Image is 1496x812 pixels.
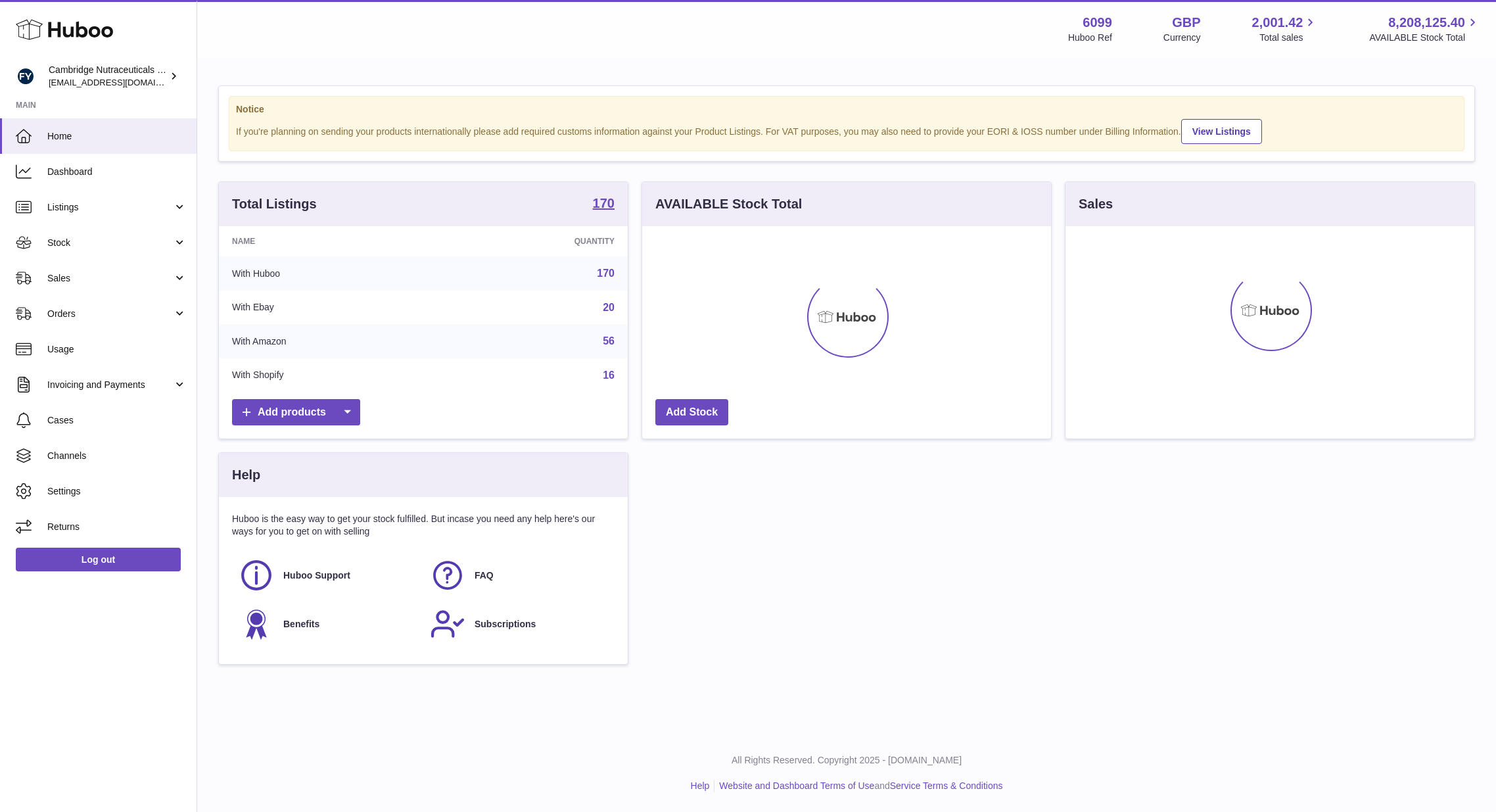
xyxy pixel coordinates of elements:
span: Cases [47,414,187,427]
a: View Listings [1181,119,1262,144]
a: Benefits [239,606,417,642]
h3: Sales [1079,195,1113,213]
p: Huboo is the easy way to get your stock fulfilled. But incase you need any help here's our ways f... [232,513,615,538]
a: 8,208,125.40 AVAILABLE Stock Total [1369,14,1480,44]
div: If you're planning on sending your products internationally please add required customs informati... [236,117,1457,144]
span: Invoicing and Payments [47,379,173,391]
span: Dashboard [47,166,187,178]
td: With Huboo [219,256,442,291]
p: All Rights Reserved. Copyright 2025 - [DOMAIN_NAME] [208,754,1485,767]
h3: Help [232,466,260,484]
span: 2,001.42 [1252,14,1303,32]
a: Subscriptions [430,606,608,642]
a: Add Stock [655,399,728,426]
a: 20 [603,302,615,313]
td: With Amazon [219,324,442,358]
a: FAQ [430,558,608,593]
h3: Total Listings [232,195,317,213]
span: AVAILABLE Stock Total [1369,32,1480,44]
a: 56 [603,335,615,346]
a: 2,001.42 Total sales [1252,14,1319,44]
a: 170 [593,197,615,212]
th: Quantity [442,226,628,256]
span: Orders [47,308,173,320]
span: Sales [47,272,173,285]
span: Stock [47,237,173,249]
img: huboo@camnutra.com [16,66,35,86]
h3: AVAILABLE Stock Total [655,195,802,213]
span: Settings [47,485,187,498]
strong: Notice [236,103,1457,116]
a: Service Terms & Conditions [890,780,1003,791]
span: Usage [47,343,187,356]
a: Website and Dashboard Terms of Use [719,780,874,791]
td: With Shopify [219,358,442,393]
span: Listings [47,201,173,214]
td: With Ebay [219,291,442,325]
div: Cambridge Nutraceuticals Ltd [49,64,167,89]
a: Huboo Support [239,558,417,593]
span: Total sales [1259,32,1318,44]
span: Channels [47,450,187,462]
div: Currency [1163,32,1201,44]
strong: 170 [593,197,615,210]
span: Huboo Support [283,569,350,582]
span: [EMAIL_ADDRESS][DOMAIN_NAME] [49,77,193,87]
span: Home [47,130,187,143]
span: Subscriptions [475,618,536,631]
a: 170 [597,268,615,279]
span: Returns [47,521,187,533]
div: Huboo Ref [1068,32,1112,44]
a: Log out [16,548,181,571]
a: Add products [232,399,360,426]
strong: GBP [1172,14,1200,32]
a: 16 [603,370,615,381]
span: FAQ [475,569,494,582]
li: and [714,780,1002,792]
strong: 6099 [1083,14,1112,32]
span: 8,208,125.40 [1388,14,1465,32]
a: Help [691,780,710,791]
span: Benefits [283,618,319,631]
th: Name [219,226,442,256]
